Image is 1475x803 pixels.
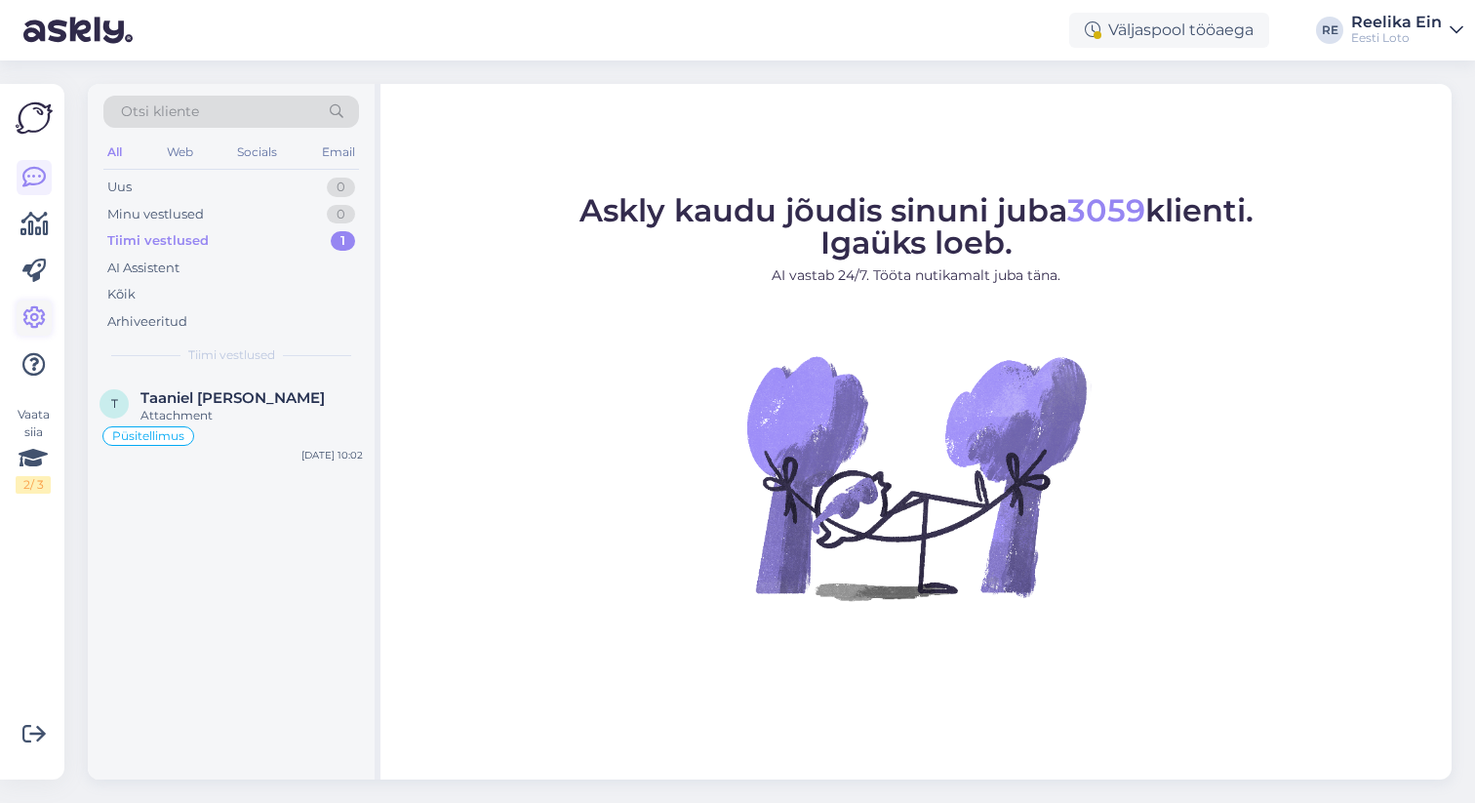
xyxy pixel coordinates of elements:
div: Väljaspool tööaega [1069,13,1269,48]
div: 1 [331,231,355,251]
span: Püsitellimus [112,430,184,442]
div: 0 [327,178,355,197]
div: Email [318,140,359,165]
div: Minu vestlused [107,205,204,224]
div: RE [1316,17,1343,44]
a: Reelika EinEesti Loto [1351,15,1463,46]
div: Socials [233,140,281,165]
span: Taaniel Tippi [140,389,325,407]
span: 3059 [1067,191,1145,229]
p: AI vastab 24/7. Tööta nutikamalt juba täna. [579,265,1254,286]
div: 2 / 3 [16,476,51,494]
div: 0 [327,205,355,224]
img: Askly Logo [16,100,53,137]
div: Uus [107,178,132,197]
div: Kõik [107,285,136,304]
div: Arhiveeritud [107,312,187,332]
div: Eesti Loto [1351,30,1442,46]
div: AI Assistent [107,259,179,278]
img: No Chat active [740,301,1092,653]
span: Askly kaudu jõudis sinuni juba klienti. Igaüks loeb. [579,191,1254,261]
span: Tiimi vestlused [188,346,275,364]
div: Vaata siia [16,406,51,494]
div: All [103,140,126,165]
span: T [111,396,118,411]
div: [DATE] 10:02 [301,448,363,462]
div: Reelika Ein [1351,15,1442,30]
div: Tiimi vestlused [107,231,209,251]
div: Web [163,140,197,165]
div: Attachment [140,407,363,424]
span: Otsi kliente [121,101,199,122]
